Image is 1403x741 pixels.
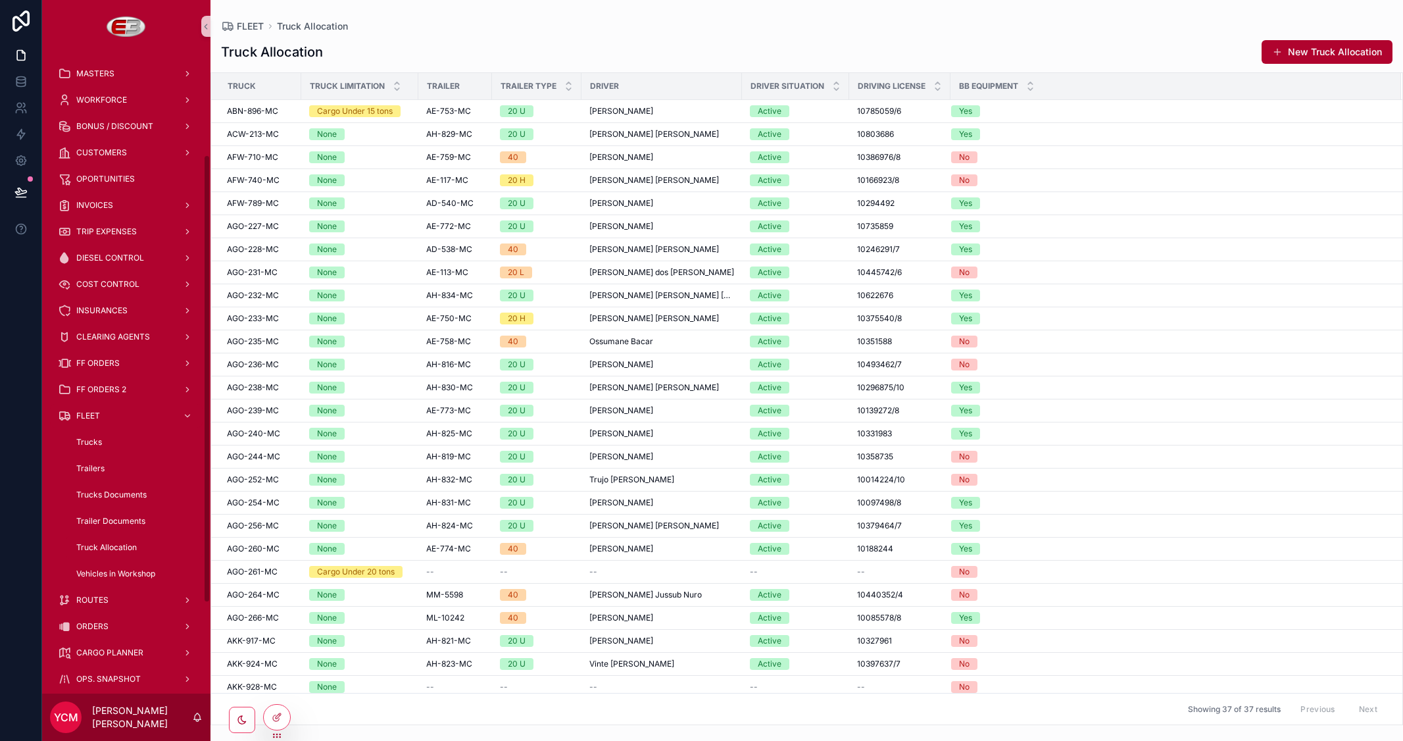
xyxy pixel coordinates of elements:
a: 40 [500,336,574,347]
a: [PERSON_NAME] [PERSON_NAME] [589,313,734,324]
a: Truck Allocation [277,20,348,33]
span: AGO-240-MC [227,428,280,439]
a: AGO-232-MC [227,290,293,301]
a: None [309,151,410,163]
a: None [309,174,410,186]
a: Active [750,267,841,278]
div: 20 L [508,267,524,278]
a: None [309,336,410,347]
div: None [317,336,337,347]
a: Yes [951,290,1385,301]
a: AE-753-MC [426,106,484,116]
a: 20 U [500,474,574,486]
a: None [309,243,410,255]
a: ABN-896-MC [227,106,293,116]
span: AE-113-MC [426,267,468,278]
span: [PERSON_NAME] [589,428,653,439]
a: FF ORDERS [50,351,203,375]
span: OPORTUNITIES [76,174,135,184]
div: None [317,405,337,417]
a: [PERSON_NAME] [589,221,734,232]
a: [PERSON_NAME] [PERSON_NAME] [589,129,734,140]
a: [PERSON_NAME] [PERSON_NAME] [589,244,734,255]
span: Ossumane Bacar [589,336,653,347]
a: AGO-244-MC [227,451,293,462]
a: None [309,428,410,440]
a: 10358735 [857,451,943,462]
div: 20 U [508,220,526,232]
div: 20 U [508,474,526,486]
div: Active [758,197,781,209]
div: No [959,267,970,278]
a: FF ORDERS 2 [50,378,203,401]
span: AH-819-MC [426,451,471,462]
a: Active [750,220,841,232]
div: 20 U [508,359,526,370]
span: AGO-236-MC [227,359,279,370]
div: Active [758,336,781,347]
span: CLEARING AGENTS [76,332,150,342]
span: [PERSON_NAME] [PERSON_NAME] [589,244,719,255]
a: AFW-740-MC [227,175,293,186]
span: 10785059/6 [857,106,901,116]
a: Active [750,290,841,301]
a: None [309,128,410,140]
a: WORKFORCE [50,88,203,112]
span: AD-538-MC [426,244,472,255]
a: AH-834-MC [426,290,484,301]
div: Yes [959,382,972,394]
span: 10331983 [857,428,892,439]
div: Active [758,128,781,140]
span: Trailers [76,463,105,474]
span: [PERSON_NAME] dos [PERSON_NAME] [589,267,734,278]
div: None [317,313,337,324]
a: Active [750,105,841,117]
span: AGO-233-MC [227,313,279,324]
a: Yes [951,405,1385,417]
div: None [317,151,337,163]
span: AH-825-MC [426,428,472,439]
a: None [309,451,410,463]
div: scrollable content [42,53,210,694]
a: 20 U [500,451,574,463]
a: None [309,290,410,301]
a: AE-117-MC [426,175,484,186]
a: AE-758-MC [426,336,484,347]
a: AD-540-MC [426,198,484,209]
a: None [309,220,410,232]
span: AGO-238-MC [227,382,279,393]
div: No [959,151,970,163]
span: AH-834-MC [426,290,473,301]
div: No [959,336,970,347]
div: Yes [959,290,972,301]
a: 20 U [500,290,574,301]
a: None [309,382,410,394]
span: [PERSON_NAME] [589,405,653,416]
div: Cargo Under 15 tons [317,105,393,117]
span: [PERSON_NAME] [PERSON_NAME] [589,313,719,324]
span: 10386976/8 [857,152,900,163]
span: [PERSON_NAME] [PERSON_NAME] [589,382,719,393]
a: FLEET [221,20,264,33]
a: AE-113-MC [426,267,484,278]
div: Yes [959,313,972,324]
a: 10296875/10 [857,382,943,393]
div: None [317,382,337,394]
a: FLEET [50,404,203,428]
a: 20 U [500,428,574,440]
a: [PERSON_NAME] [PERSON_NAME] [PERSON_NAME] [589,290,734,301]
a: None [309,313,410,324]
a: AGO-236-MC [227,359,293,370]
span: AGO-231-MC [227,267,278,278]
a: CUSTOMERS [50,141,203,165]
div: None [317,359,337,370]
a: 10386976/8 [857,152,943,163]
span: 10803686 [857,129,894,140]
span: AGO-235-MC [227,336,279,347]
span: FF ORDERS [76,358,120,369]
div: None [317,474,337,486]
div: Active [758,290,781,301]
div: None [317,128,337,140]
span: 10358735 [857,451,893,462]
a: AH-829-MC [426,129,484,140]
